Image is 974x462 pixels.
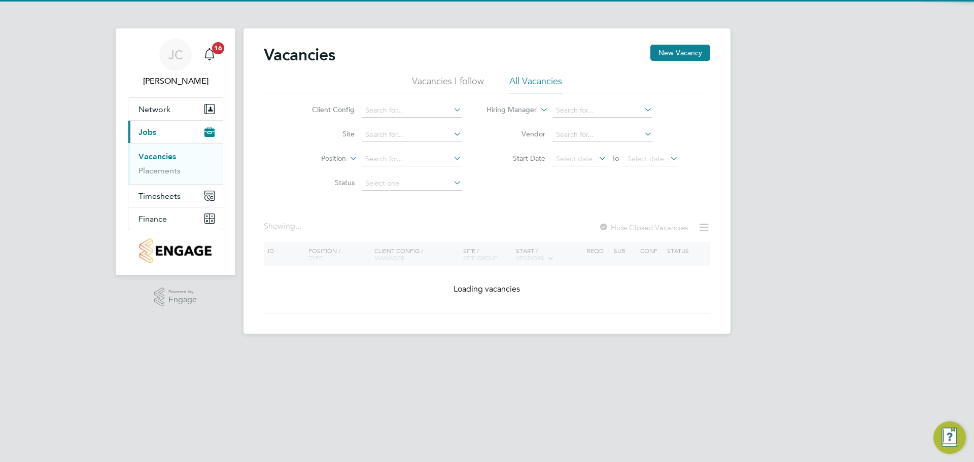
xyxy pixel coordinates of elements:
label: Start Date [487,154,545,163]
li: All Vacancies [509,75,562,93]
input: Search for... [362,128,462,142]
span: Jobs [138,127,156,137]
label: Site [296,129,355,138]
span: 16 [212,42,224,54]
label: Hide Closed Vacancies [599,223,688,232]
span: Network [138,104,170,114]
span: Select date [628,154,664,163]
button: Engage Resource Center [933,421,966,454]
input: Search for... [362,152,462,166]
img: countryside-properties-logo-retina.png [140,238,211,263]
input: Select one [362,176,462,191]
div: Showing [264,221,303,232]
label: Hiring Manager [478,105,537,115]
label: Client Config [296,105,355,114]
span: Timesheets [138,191,181,201]
input: Search for... [552,103,652,118]
a: Vacancies [138,152,176,161]
nav: Main navigation [116,28,235,275]
input: Search for... [362,103,462,118]
span: Select date [556,154,593,163]
label: Position [288,154,346,164]
span: ... [295,221,301,231]
span: Finance [138,214,167,224]
a: JC[PERSON_NAME] [128,39,223,87]
a: Placements [138,166,181,175]
span: JC [168,48,183,61]
button: New Vacancy [650,45,710,61]
a: Go to home page [128,238,223,263]
button: Jobs [128,121,223,143]
div: Jobs [128,143,223,184]
button: Network [128,98,223,120]
button: Finance [128,207,223,230]
input: Search for... [552,128,652,142]
span: Powered by [168,288,197,296]
span: To [609,152,622,165]
label: Status [296,178,355,187]
h2: Vacancies [264,45,335,65]
li: Vacancies I follow [412,75,484,93]
button: Timesheets [128,185,223,207]
a: 16 [199,39,220,71]
span: Engage [168,296,197,304]
a: Powered byEngage [154,288,197,307]
label: Vendor [487,129,545,138]
span: Jayne Cadman [128,75,223,87]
